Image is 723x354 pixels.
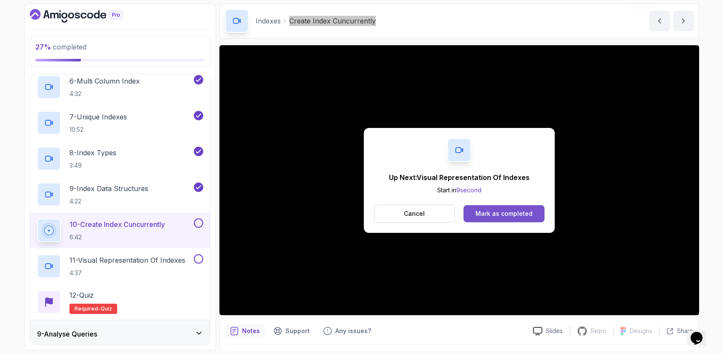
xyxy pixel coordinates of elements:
[464,205,544,222] button: Mark as completed
[101,305,112,312] span: quiz
[37,147,203,171] button: 8-Index Types3:49
[374,205,455,223] button: Cancel
[389,186,530,194] p: Start in
[37,329,97,339] h3: 9 - Analyse Queries
[69,219,165,229] p: 10 - Create Index Cuncurrently
[546,327,563,335] p: Slides
[389,172,530,183] p: Up Next: Visual Representation Of Indexes
[526,327,570,336] a: Slides
[456,186,481,194] span: 9 second
[69,197,148,206] p: 4:22
[591,327,606,335] p: Repo
[673,11,694,31] button: next content
[256,16,281,26] p: Indexes
[69,125,127,134] p: 10:52
[630,327,652,335] p: Designs
[289,16,376,26] p: Create Index Cuncurrently
[37,254,203,278] button: 11-Visual Representation Of Indexes4:37
[37,111,203,135] button: 7-Unique Indexes10:52
[268,324,315,338] button: Support button
[69,90,140,98] p: 4:32
[219,45,699,315] iframe: 10 - Create INDEX CUNCURRENTLY
[75,305,101,312] span: Required-
[37,75,203,99] button: 6-Multi Column Index4:32
[69,112,127,122] p: 7 - Unique Indexes
[35,43,51,51] span: 27 %
[475,209,533,218] div: Mark as completed
[69,161,116,170] p: 3:49
[69,76,140,86] p: 6 - Multi Column Index
[37,290,203,314] button: 12-QuizRequired-quiz
[69,290,94,300] p: 12 - Quiz
[335,327,371,335] p: Any issues?
[69,148,116,158] p: 8 - Index Types
[285,327,310,335] p: Support
[677,327,694,335] p: Share
[30,320,210,348] button: 9-Analyse Queries
[30,9,142,23] a: Dashboard
[35,43,86,51] span: completed
[318,324,376,338] button: Feedback button
[649,11,670,31] button: previous content
[659,327,694,335] button: Share
[225,324,265,338] button: notes button
[687,320,714,345] iframe: chat widget
[242,327,260,335] p: Notes
[37,218,203,242] button: 10-Create Index Cuncurrently6:42
[69,255,185,265] p: 11 - Visual Representation Of Indexes
[69,269,185,277] p: 4:37
[37,183,203,206] button: 9-Index Data Structures4:22
[69,233,165,241] p: 6:42
[404,209,425,218] p: Cancel
[69,183,148,194] p: 9 - Index Data Structures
